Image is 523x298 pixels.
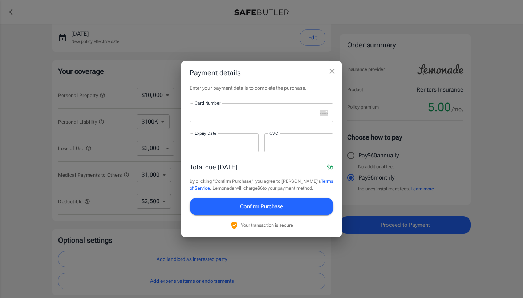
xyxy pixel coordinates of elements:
[190,198,333,215] button: Confirm Purchase
[269,130,278,136] label: CVC
[269,139,328,146] iframe: Secure CVC input frame
[195,109,317,116] iframe: Secure card number input frame
[195,130,216,136] label: Expiry Date
[325,64,339,78] button: close
[190,178,333,192] p: By clicking "Confirm Purchase," you agree to [PERSON_NAME]'s . Lemonade will charge $6 to your pa...
[195,100,220,106] label: Card Number
[181,61,342,84] h2: Payment details
[240,202,283,211] span: Confirm Purchase
[241,222,293,229] p: Your transaction is secure
[320,110,328,116] svg: unknown
[327,162,333,172] p: $6
[190,162,237,172] p: Total due [DATE]
[190,84,333,92] p: Enter your payment details to complete the purchase.
[195,139,254,146] iframe: Secure expiration date input frame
